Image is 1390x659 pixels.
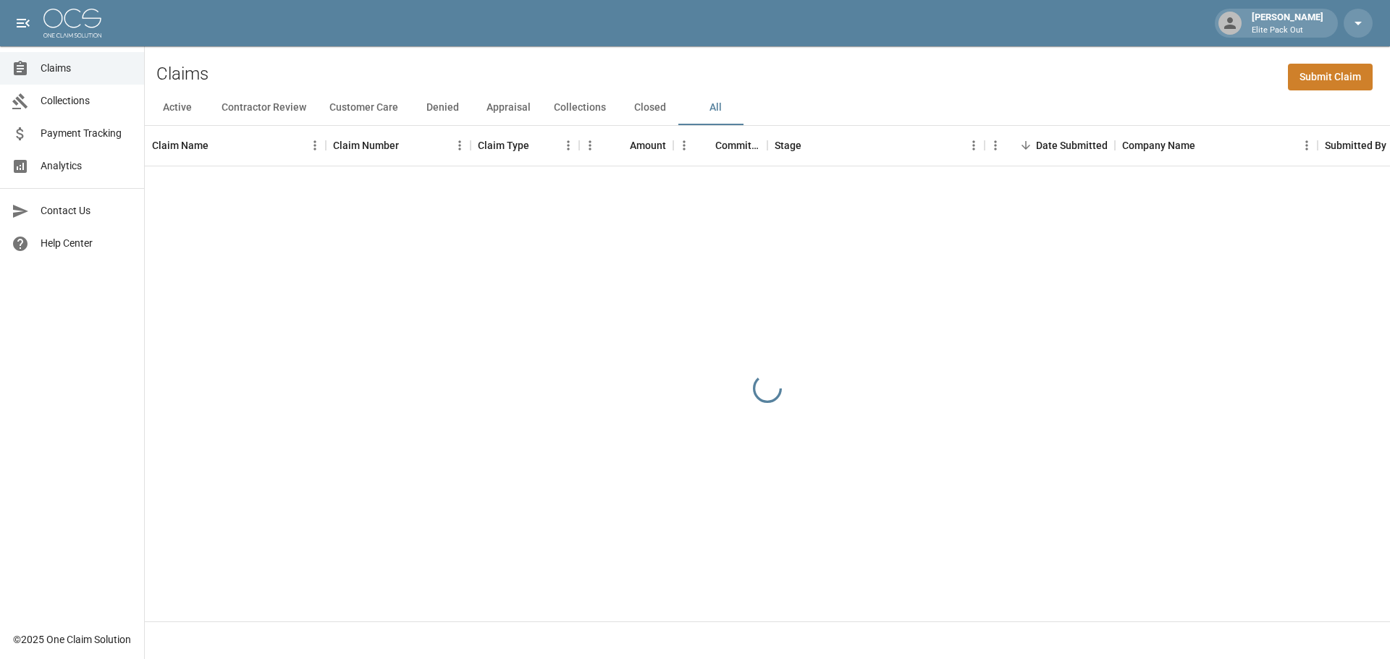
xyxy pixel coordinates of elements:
[145,90,1390,125] div: dynamic tabs
[1195,135,1216,156] button: Sort
[963,135,985,156] button: Menu
[208,135,229,156] button: Sort
[673,125,767,166] div: Committed Amount
[610,135,630,156] button: Sort
[410,90,475,125] button: Denied
[985,135,1006,156] button: Menu
[156,64,208,85] h2: Claims
[1036,125,1108,166] div: Date Submitted
[41,236,132,251] span: Help Center
[210,90,318,125] button: Contractor Review
[683,90,748,125] button: All
[715,125,760,166] div: Committed Amount
[304,135,326,156] button: Menu
[579,125,673,166] div: Amount
[333,125,399,166] div: Claim Number
[41,61,132,76] span: Claims
[471,125,579,166] div: Claim Type
[43,9,101,38] img: ocs-logo-white-transparent.png
[13,632,131,647] div: © 2025 One Claim Solution
[695,135,715,156] button: Sort
[767,125,985,166] div: Stage
[529,135,549,156] button: Sort
[41,126,132,141] span: Payment Tracking
[41,203,132,218] span: Contact Us
[318,90,410,125] button: Customer Care
[1115,125,1318,166] div: Company Name
[1252,25,1323,37] p: Elite Pack Out
[775,125,801,166] div: Stage
[579,135,601,156] button: Menu
[1296,135,1318,156] button: Menu
[801,135,822,156] button: Sort
[985,125,1115,166] div: Date Submitted
[1325,125,1386,166] div: Submitted By
[152,125,208,166] div: Claim Name
[673,135,695,156] button: Menu
[630,125,666,166] div: Amount
[1288,64,1373,90] a: Submit Claim
[41,158,132,174] span: Analytics
[9,9,38,38] button: open drawer
[1246,10,1329,36] div: [PERSON_NAME]
[618,90,683,125] button: Closed
[145,90,210,125] button: Active
[557,135,579,156] button: Menu
[475,90,542,125] button: Appraisal
[326,125,471,166] div: Claim Number
[41,93,132,109] span: Collections
[1016,135,1036,156] button: Sort
[449,135,471,156] button: Menu
[1122,125,1195,166] div: Company Name
[145,125,326,166] div: Claim Name
[478,125,529,166] div: Claim Type
[399,135,419,156] button: Sort
[542,90,618,125] button: Collections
